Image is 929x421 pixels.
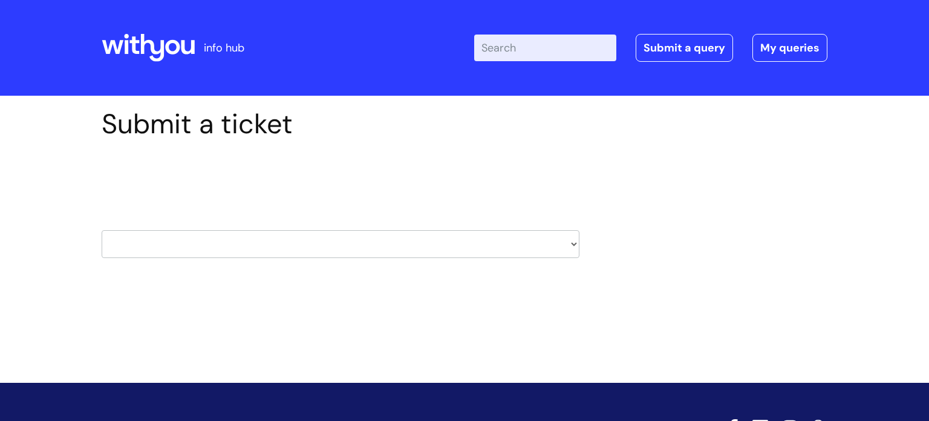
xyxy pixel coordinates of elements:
[752,34,827,62] a: My queries
[474,35,616,61] input: Search
[204,38,244,58] p: info hub
[102,108,579,141] h1: Submit a ticket
[102,168,579,191] h2: Select issue type
[636,34,733,62] a: Submit a query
